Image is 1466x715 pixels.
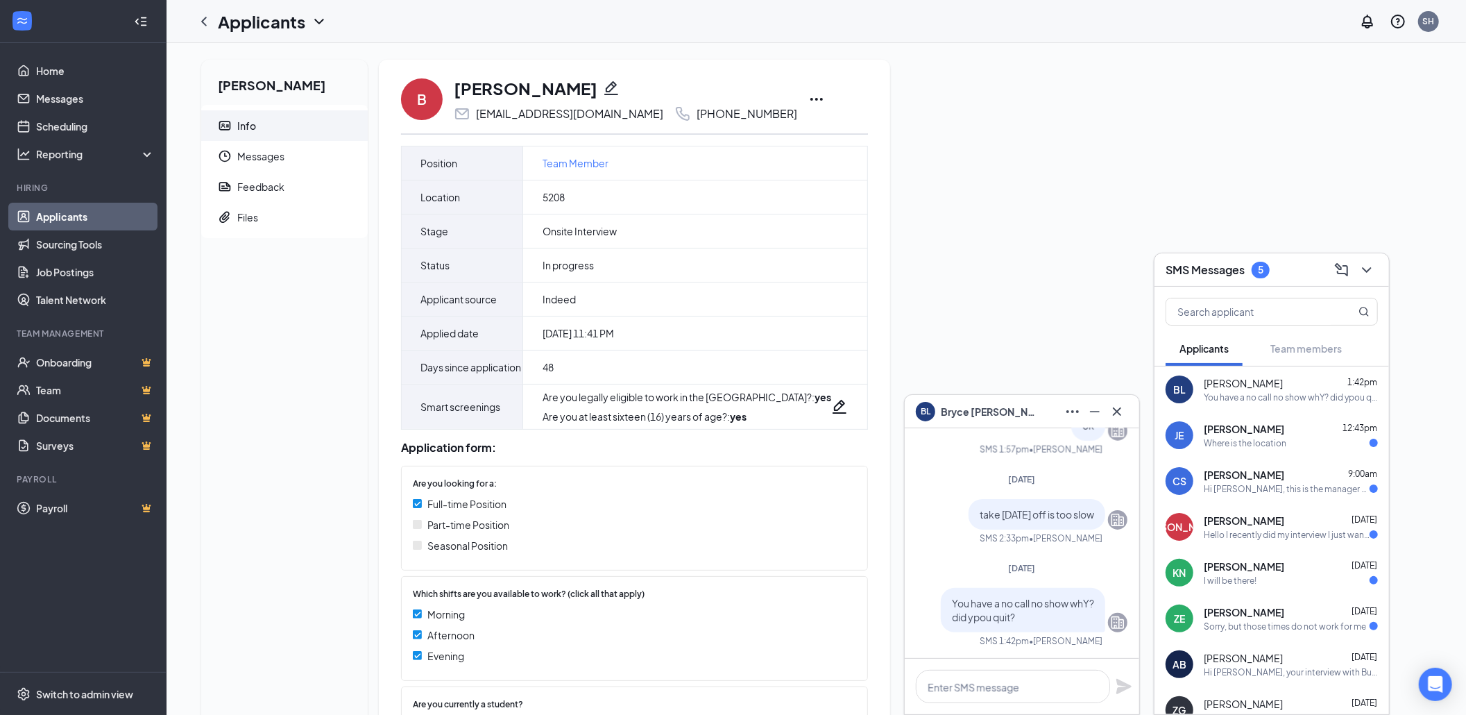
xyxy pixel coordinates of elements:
span: Bryce [PERSON_NAME] [941,404,1038,419]
a: TeamCrown [36,376,155,404]
div: BL [1173,382,1186,396]
span: Applicants [1179,342,1229,355]
span: Part-time Position [427,517,509,532]
span: Full-time Position [427,496,506,512]
span: [DATE] [1352,560,1377,571]
h1: [PERSON_NAME] [454,76,597,100]
div: KN [1173,566,1186,580]
svg: Ellipses [1064,403,1081,420]
span: [PERSON_NAME] [1204,651,1283,665]
span: 9:00am [1348,469,1377,479]
span: Are you currently a student? [413,698,523,712]
span: Applied date [420,325,479,342]
span: [PERSON_NAME] [1204,422,1284,436]
span: 48 [543,360,554,374]
div: Payroll [17,473,152,485]
strong: yes [730,410,747,423]
span: [DATE] [1352,652,1377,662]
div: Reporting [36,147,155,161]
svg: Minimize [1086,403,1103,420]
span: take [DATE] off is too slow [980,508,1094,521]
span: • [PERSON_NAME] [1029,635,1102,647]
a: Messages [36,85,155,112]
svg: Plane [1116,678,1132,695]
h1: Applicants [218,10,305,33]
strong: yes [815,391,831,403]
svg: ContactCard [218,119,232,133]
div: 5 [1258,264,1263,276]
h3: SMS Messages [1166,262,1245,278]
span: [DATE] [1352,514,1377,525]
span: You have a no call no show whY? did ypou quit? [952,597,1094,623]
span: 5208 [543,190,565,204]
div: Info [237,119,256,133]
a: Team Member [543,155,608,171]
button: ChevronDown [1356,259,1378,281]
a: Scheduling [36,112,155,140]
div: I will be there! [1204,575,1256,587]
div: SH [1423,15,1435,27]
span: Afternoon [427,628,475,643]
div: Hi [PERSON_NAME], this is the manager at Burger King Your interview with us for the Team Member i... [1204,483,1370,495]
div: Hiring [17,182,152,194]
div: Hi [PERSON_NAME], your interview with Burger King is now confirmed! Date: [DATE] Time: 4:00 PM - ... [1204,666,1378,678]
svg: Company [1109,423,1126,439]
svg: ComposeMessage [1333,262,1350,278]
svg: Pencil [603,80,620,96]
a: ContactCardInfo [201,110,368,141]
span: [PERSON_NAME] [1204,468,1284,482]
span: Seasonal Position [427,538,508,553]
div: [PERSON_NAME] [1139,520,1220,534]
a: Talent Network [36,286,155,314]
button: Cross [1106,401,1128,423]
span: [DATE] [1352,606,1377,616]
span: Evening [427,648,464,664]
svg: Analysis [17,147,31,161]
a: SurveysCrown [36,432,155,460]
svg: Report [218,180,232,194]
span: Position [420,155,457,171]
svg: ChevronDown [311,13,327,30]
a: PayrollCrown [36,494,155,522]
div: Application form: [401,441,868,455]
svg: Email [454,106,470,122]
span: [DATE] [1009,563,1036,573]
span: [DATE] [1009,474,1036,485]
svg: Ellipses [808,91,825,108]
div: JE [1175,428,1184,442]
div: Are you at least sixteen (16) years of age? : [543,410,831,423]
a: Job Postings [36,258,155,286]
div: Feedback [237,180,284,194]
svg: Phone [674,106,691,122]
span: 1:42pm [1347,377,1377,387]
span: In progress [543,258,594,272]
div: Open Intercom Messenger [1419,668,1452,701]
span: Morning [427,607,465,622]
svg: Cross [1109,403,1125,420]
div: Where is the location [1204,437,1286,449]
div: SMS 2:33pm [980,532,1029,544]
span: Location [420,189,460,205]
span: [PERSON_NAME] [1204,560,1284,573]
a: DocumentsCrown [36,404,155,432]
div: Are you legally eligible to work in the [GEOGRAPHIC_DATA]? : [543,390,831,404]
input: Search applicant [1166,298,1331,325]
div: Hello I recently did my interview I just wanted to know if there was any updates [1204,529,1370,541]
svg: Collapse [134,15,148,28]
span: Which shifts are you available to work? (click all that apply) [413,588,645,601]
span: Messages [237,141,357,171]
svg: Notifications [1359,13,1376,30]
svg: Settings [17,687,31,701]
span: [PERSON_NAME] [1204,514,1284,528]
span: Team members [1270,342,1342,355]
span: Days since application [420,359,521,376]
a: Sourcing Tools [36,230,155,258]
span: Are you looking for a: [413,478,497,491]
button: Ellipses [1062,401,1084,423]
div: [EMAIL_ADDRESS][DOMAIN_NAME] [476,107,663,121]
h2: [PERSON_NAME] [201,60,368,105]
a: ReportFeedback [201,171,368,202]
div: Sorry, but those times do not work for me [1204,621,1366,632]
